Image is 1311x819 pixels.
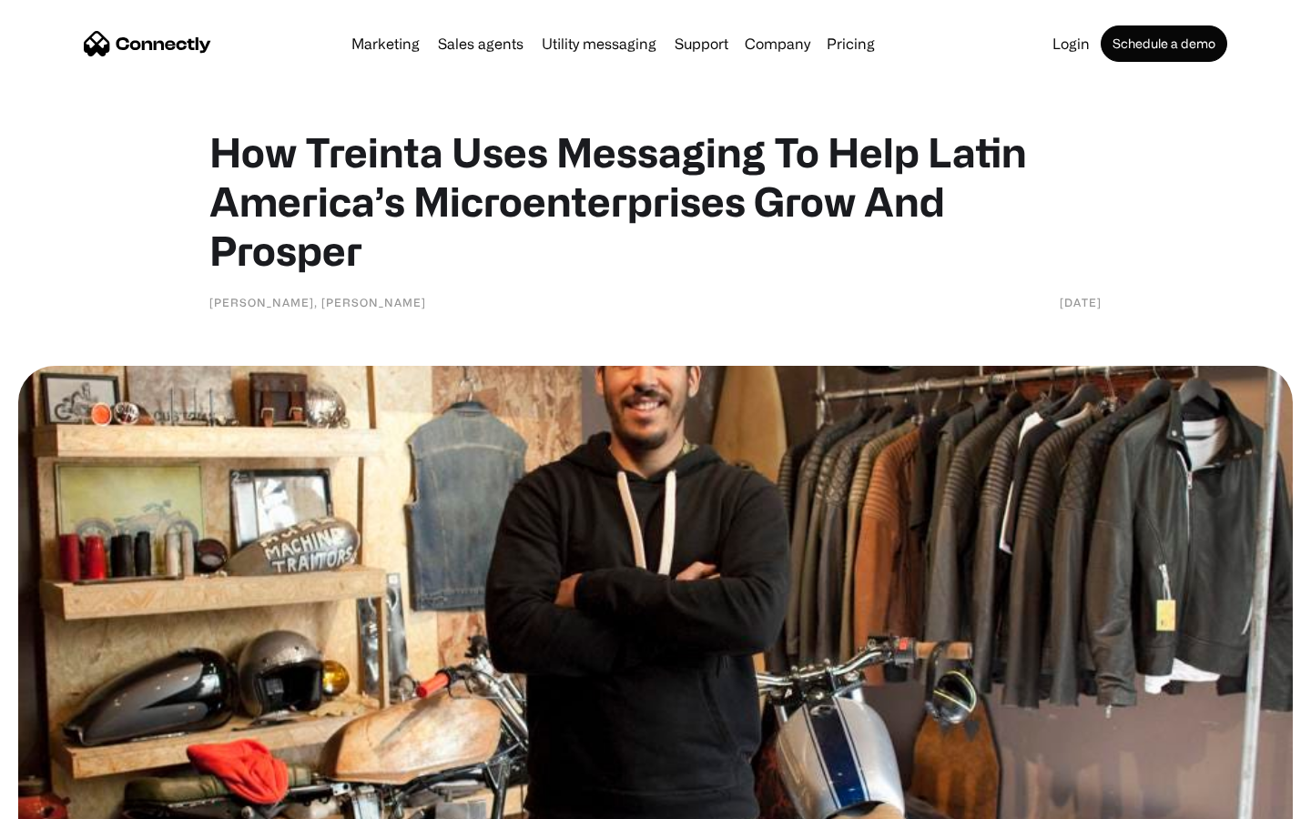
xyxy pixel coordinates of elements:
a: Sales agents [431,36,531,51]
h1: How Treinta Uses Messaging To Help Latin America’s Microenterprises Grow And Prosper [209,127,1102,275]
a: Utility messaging [534,36,664,51]
a: Marketing [344,36,427,51]
a: Pricing [819,36,882,51]
div: [PERSON_NAME], [PERSON_NAME] [209,293,426,311]
a: Support [667,36,736,51]
ul: Language list [36,787,109,813]
a: Login [1045,36,1097,51]
a: Schedule a demo [1101,25,1227,62]
div: [DATE] [1060,293,1102,311]
aside: Language selected: English [18,787,109,813]
div: Company [745,31,810,56]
